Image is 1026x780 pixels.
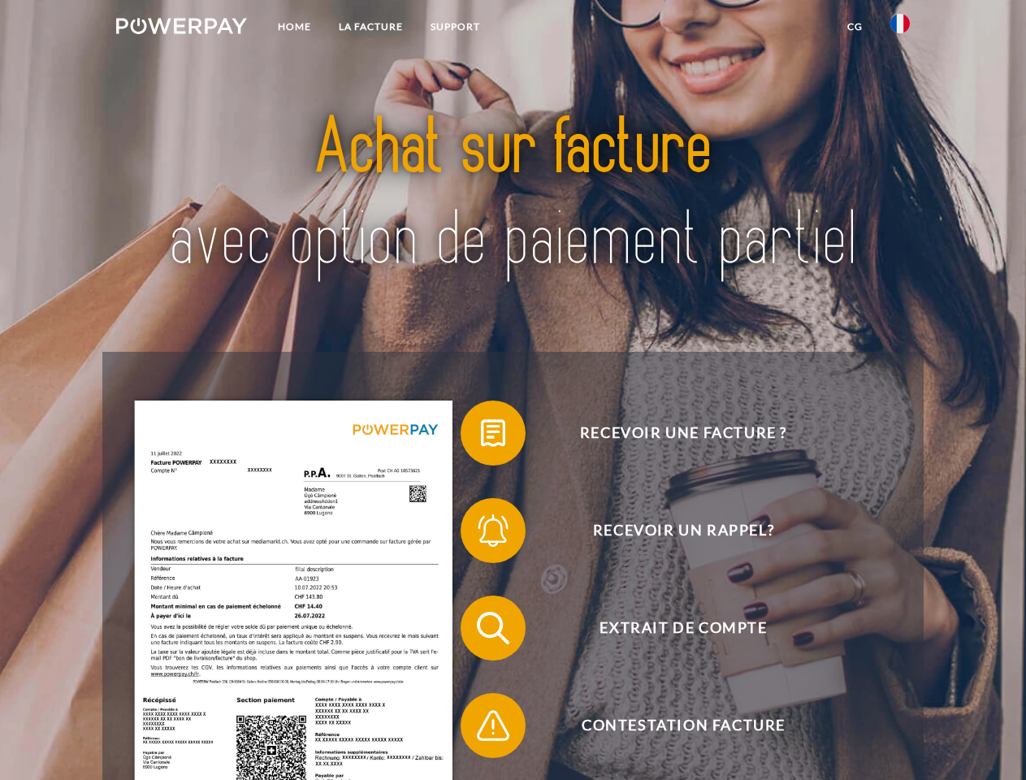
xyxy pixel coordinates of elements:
[155,78,871,311] img: title-powerpay_fr.svg
[325,12,417,41] a: LA FACTURE
[461,596,883,661] button: Extrait de compte
[473,705,513,746] img: qb_warning.svg
[833,12,877,41] a: CG
[484,693,882,758] span: Contestation Facture
[264,12,325,41] a: Home
[473,510,513,551] img: qb_bell.svg
[484,498,882,563] span: Recevoir un rappel?
[417,12,494,41] a: Support
[461,401,883,466] button: Recevoir une facture ?
[484,401,882,466] span: Recevoir une facture ?
[461,693,883,758] button: Contestation Facture
[473,413,513,453] img: qb_bill.svg
[890,14,910,33] img: fr
[461,498,883,563] button: Recevoir un rappel?
[473,608,513,648] img: qb_search.svg
[116,18,247,34] img: logo-powerpay-white.svg
[484,596,882,661] span: Extrait de compte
